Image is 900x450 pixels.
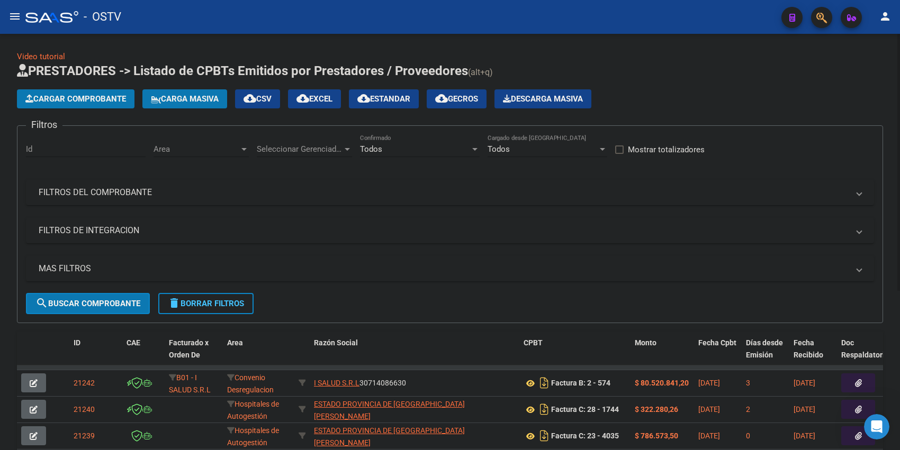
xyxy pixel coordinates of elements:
[169,338,209,359] span: Facturado x Orden De
[314,377,515,389] div: 30714086630
[357,92,370,105] mat-icon: cloud_download
[314,400,465,420] span: ESTADO PROVINCIA DE [GEOGRAPHIC_DATA][PERSON_NAME]
[314,398,515,420] div: 30673377544
[244,92,256,105] mat-icon: cloud_download
[357,94,410,104] span: Estandar
[158,293,254,314] button: Borrar Filtros
[524,338,543,347] span: CPBT
[537,427,551,444] i: Descargar documento
[503,94,583,104] span: Descarga Masiva
[435,92,448,105] mat-icon: cloud_download
[227,400,279,420] span: Hospitales de Autogestión
[235,89,280,108] button: CSV
[288,89,341,108] button: EXCEL
[314,426,465,447] span: ESTADO PROVINCIA DE [GEOGRAPHIC_DATA][PERSON_NAME]
[537,374,551,391] i: Descargar documento
[694,332,742,378] datatable-header-cell: Fecha Cpbt
[296,92,309,105] mat-icon: cloud_download
[864,414,889,439] iframe: Intercom live chat
[794,431,815,440] span: [DATE]
[227,373,274,394] span: Convenio Desregulacion
[746,379,750,387] span: 3
[26,180,874,205] mat-expansion-panel-header: FILTROS DEL COMPROBANTE
[360,144,382,154] span: Todos
[296,94,332,104] span: EXCEL
[551,432,619,440] strong: Factura C: 23 - 4035
[537,401,551,418] i: Descargar documento
[26,293,150,314] button: Buscar Comprobante
[74,379,95,387] span: 21242
[122,332,165,378] datatable-header-cell: CAE
[223,332,294,378] datatable-header-cell: Area
[69,332,122,378] datatable-header-cell: ID
[519,332,631,378] datatable-header-cell: CPBT
[26,256,874,281] mat-expansion-panel-header: MAS FILTROS
[349,89,419,108] button: Estandar
[142,89,227,108] button: Carga Masiva
[742,332,789,378] datatable-header-cell: Días desde Emisión
[74,405,95,414] span: 21240
[17,52,65,61] a: Video tutorial
[74,338,80,347] span: ID
[631,332,694,378] datatable-header-cell: Monto
[39,187,849,198] mat-panel-title: FILTROS DEL COMPROBANTE
[169,373,211,394] span: B01 - I SALUD S.R.L
[257,144,343,154] span: Seleccionar Gerenciador
[427,89,487,108] button: Gecros
[794,405,815,414] span: [DATE]
[84,5,121,29] span: - OSTV
[26,117,62,132] h3: Filtros
[151,94,219,104] span: Carga Masiva
[227,338,243,347] span: Area
[698,431,720,440] span: [DATE]
[488,144,510,154] span: Todos
[154,144,239,154] span: Area
[635,405,678,414] strong: $ 322.280,26
[168,297,181,309] mat-icon: delete
[698,405,720,414] span: [DATE]
[127,338,140,347] span: CAE
[35,299,140,308] span: Buscar Comprobante
[879,10,892,23] mat-icon: person
[794,379,815,387] span: [DATE]
[17,63,468,78] span: PRESTADORES -> Listado de CPBTs Emitidos por Prestadores / Proveedores
[314,338,358,347] span: Razón Social
[227,426,279,447] span: Hospitales de Autogestión
[8,10,21,23] mat-icon: menu
[25,94,126,104] span: Cargar Comprobante
[746,405,750,414] span: 2
[494,89,591,108] button: Descarga Masiva
[551,379,610,388] strong: Factura B: 2 - 574
[698,379,720,387] span: [DATE]
[74,431,95,440] span: 21239
[635,431,678,440] strong: $ 786.573,50
[35,297,48,309] mat-icon: search
[168,299,244,308] span: Borrar Filtros
[435,94,478,104] span: Gecros
[794,338,823,359] span: Fecha Recibido
[635,338,656,347] span: Monto
[635,379,689,387] strong: $ 80.520.841,20
[26,218,874,243] mat-expansion-panel-header: FILTROS DE INTEGRACION
[314,425,515,447] div: 30673377544
[314,379,359,387] span: I SALUD S.R.L
[39,263,849,274] mat-panel-title: MAS FILTROS
[494,89,591,108] app-download-masive: Descarga masiva de comprobantes (adjuntos)
[551,406,619,414] strong: Factura C: 28 - 1744
[841,338,889,359] span: Doc Respaldatoria
[468,67,493,77] span: (alt+q)
[789,332,837,378] datatable-header-cell: Fecha Recibido
[165,332,223,378] datatable-header-cell: Facturado x Orden De
[17,89,134,108] button: Cargar Comprobante
[746,338,783,359] span: Días desde Emisión
[746,431,750,440] span: 0
[39,225,849,236] mat-panel-title: FILTROS DE INTEGRACION
[244,94,272,104] span: CSV
[698,338,736,347] span: Fecha Cpbt
[310,332,519,378] datatable-header-cell: Razón Social
[628,143,705,156] span: Mostrar totalizadores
